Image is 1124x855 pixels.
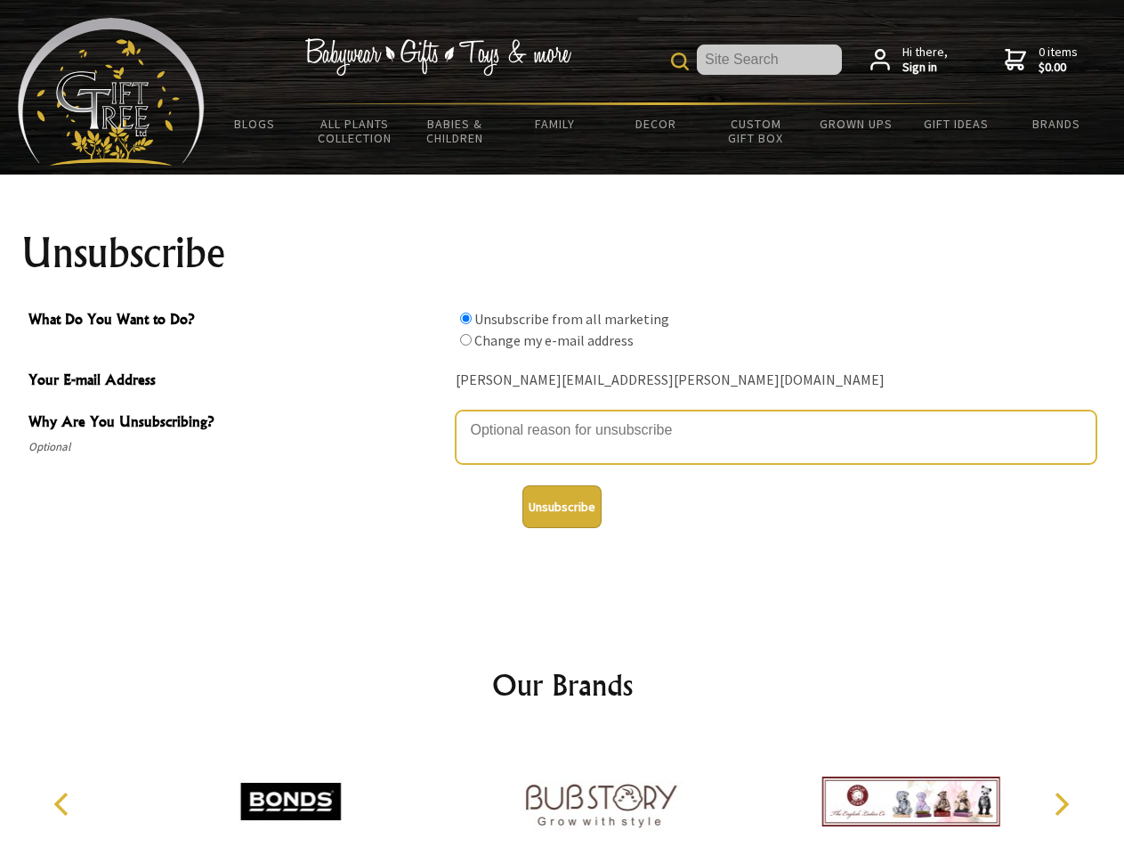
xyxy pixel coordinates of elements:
[28,411,447,436] span: Why Are You Unsubscribing?
[28,308,447,334] span: What Do You Want to Do?
[474,331,634,349] label: Change my e-mail address
[456,367,1096,395] div: [PERSON_NAME][EMAIL_ADDRESS][PERSON_NAME][DOMAIN_NAME]
[36,664,1089,706] h2: Our Brands
[906,105,1007,142] a: Gift Ideas
[1007,105,1107,142] a: Brands
[460,334,472,346] input: What Do You Want to Do?
[405,105,505,157] a: Babies & Children
[902,60,948,76] strong: Sign in
[21,232,1104,274] h1: Unsubscribe
[870,45,948,76] a: Hi there,Sign in
[28,436,447,458] span: Optional
[1041,785,1080,824] button: Next
[44,785,84,824] button: Previous
[706,105,806,157] a: Custom Gift Box
[28,369,447,395] span: Your E-mail Address
[805,105,906,142] a: Grown Ups
[456,411,1096,464] textarea: Why Are You Unsubscribing?
[605,105,706,142] a: Decor
[697,45,842,75] input: Site Search
[1005,45,1078,76] a: 0 items$0.00
[305,105,406,157] a: All Plants Collection
[304,38,571,76] img: Babywear - Gifts - Toys & more
[671,53,689,70] img: product search
[205,105,305,142] a: BLOGS
[902,45,948,76] span: Hi there,
[474,310,669,328] label: Unsubscribe from all marketing
[18,18,205,166] img: Babyware - Gifts - Toys and more...
[505,105,606,142] a: Family
[460,313,472,324] input: What Do You Want to Do?
[1039,44,1078,76] span: 0 items
[1039,60,1078,76] strong: $0.00
[522,485,602,528] button: Unsubscribe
